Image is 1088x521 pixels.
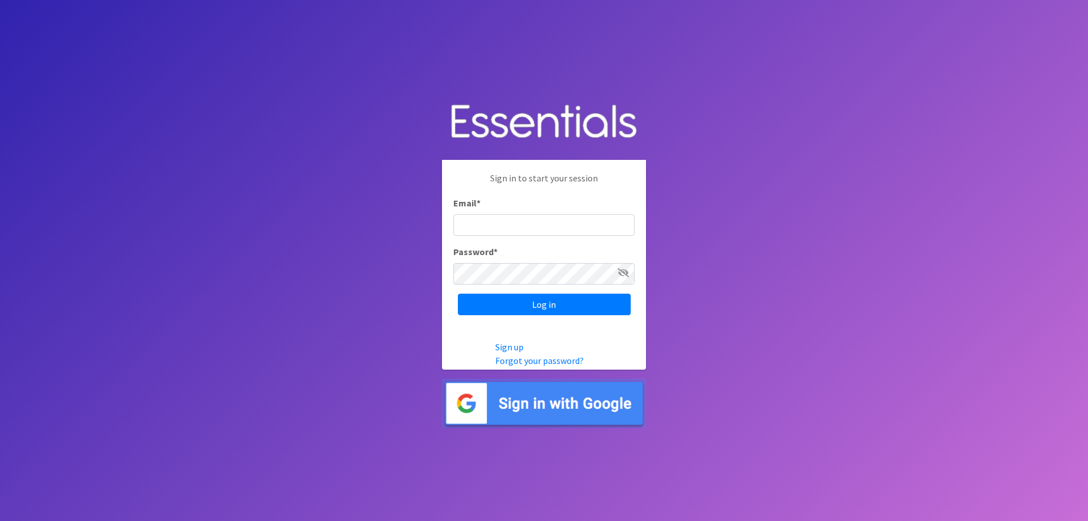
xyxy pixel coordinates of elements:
[442,93,646,151] img: Human Essentials
[453,196,481,210] label: Email
[453,171,635,196] p: Sign in to start your session
[494,246,498,257] abbr: required
[453,245,498,259] label: Password
[458,294,631,315] input: Log in
[495,341,524,353] a: Sign up
[477,197,481,209] abbr: required
[495,355,584,366] a: Forgot your password?
[442,379,646,428] img: Sign in with Google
